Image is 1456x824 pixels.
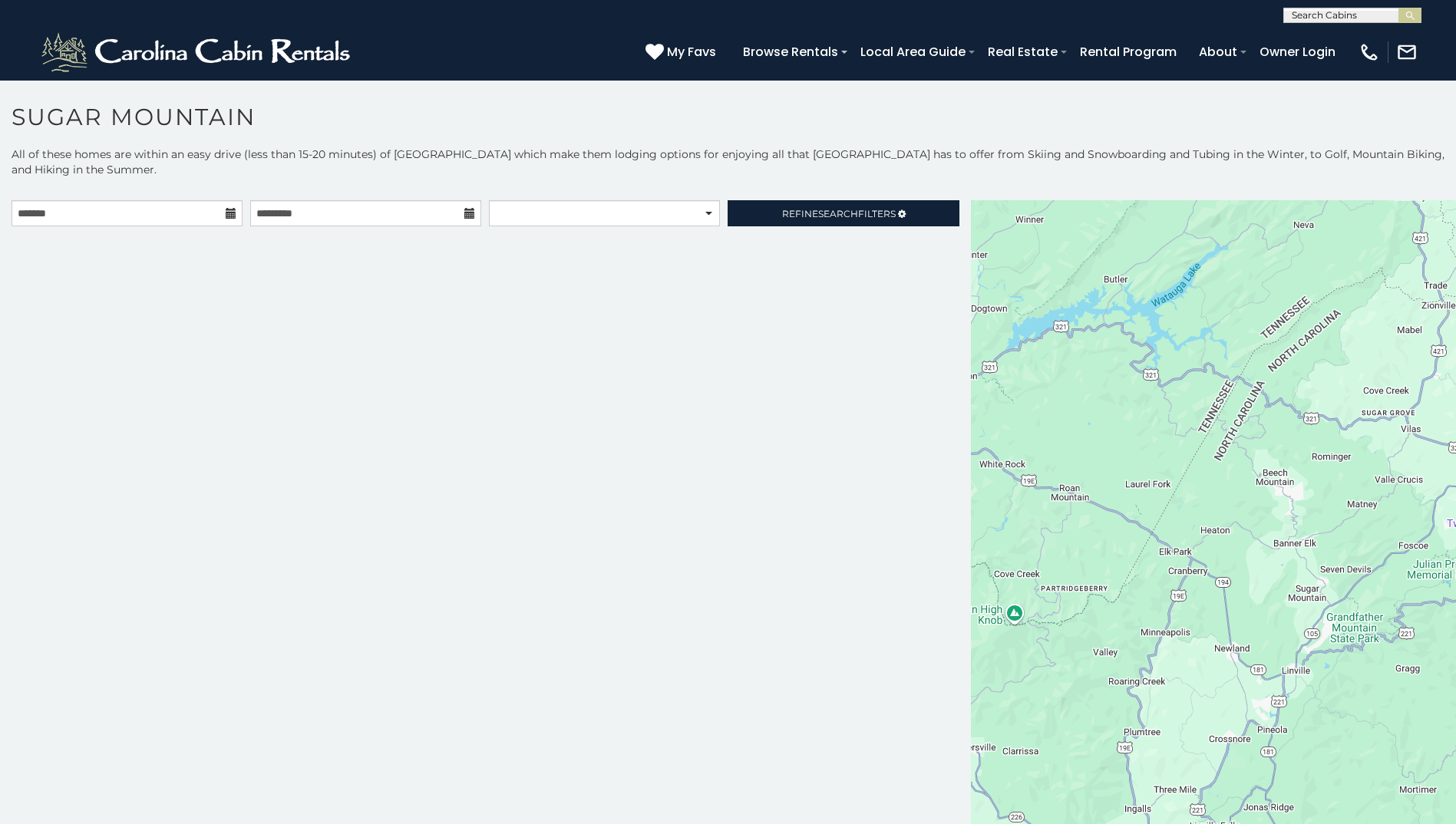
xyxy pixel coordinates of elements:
a: My Favs [645,42,720,62]
img: phone-regular-white.png [1359,41,1380,63]
a: RefineSearchFilters [728,200,959,226]
a: Rental Program [1072,38,1184,65]
img: mail-regular-white.png [1396,41,1418,63]
a: Local Area Guide [853,38,973,65]
a: Browse Rentals [735,38,846,65]
a: About [1191,38,1245,65]
a: Owner Login [1252,38,1343,65]
span: Refine Filters [782,208,896,219]
img: White-1-2.png [38,29,357,75]
span: Search [818,208,858,219]
span: My Favs [667,42,716,61]
a: Real Estate [980,38,1065,65]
